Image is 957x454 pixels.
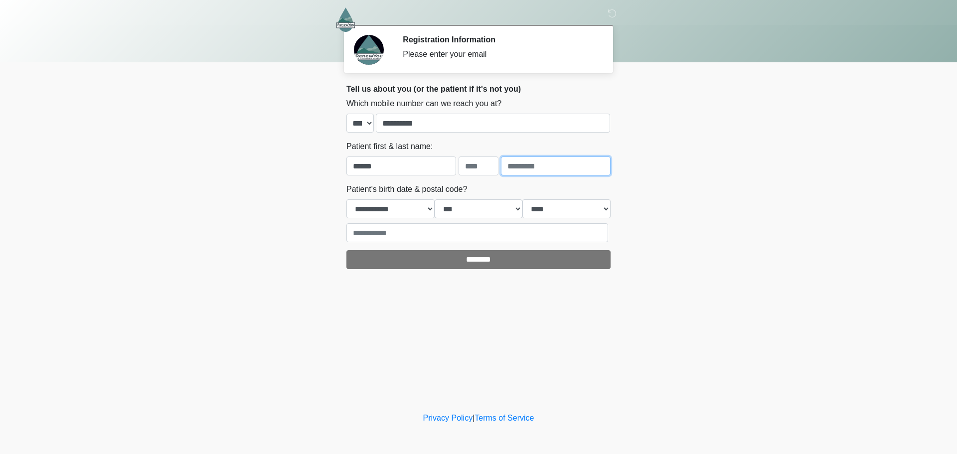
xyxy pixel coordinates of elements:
h2: Tell us about you (or the patient if it's not you) [346,84,611,94]
a: | [473,414,475,422]
label: Which mobile number can we reach you at? [346,98,501,110]
label: Patient's birth date & postal code? [346,183,467,195]
a: Privacy Policy [423,414,473,422]
div: Please enter your email [403,48,596,60]
img: RenewYou IV Hydration and Wellness Logo [336,7,355,32]
label: Patient first & last name: [346,141,433,152]
img: Agent Avatar [354,35,384,65]
h2: Registration Information [403,35,596,44]
a: Terms of Service [475,414,534,422]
